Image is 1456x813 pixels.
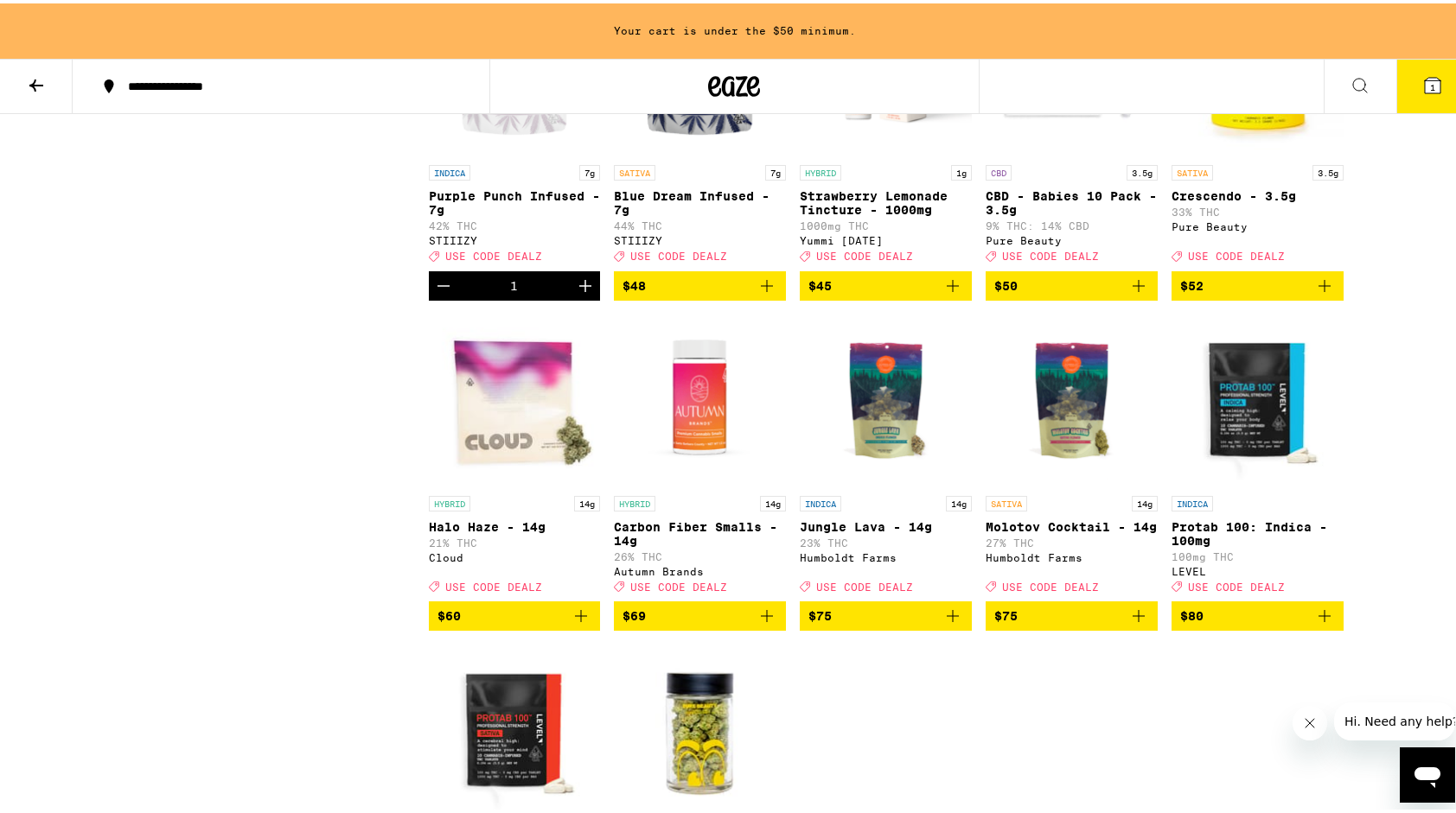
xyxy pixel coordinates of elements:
[1430,79,1435,89] span: 1
[1400,744,1455,799] iframe: Button to launch messaging window
[800,549,972,560] div: Humboldt Farms
[437,606,461,619] span: $60
[445,578,542,589] span: USE CODE DEALZ
[1172,162,1213,177] p: SATIVA
[429,549,601,560] div: Cloud
[429,217,601,228] p: 42% THC
[429,534,601,545] p: 21% THC
[623,276,646,289] span: $48
[429,186,601,213] p: Purple Punch Infused - 7g
[614,517,786,544] p: Carbon Fiber Smalls - 14g
[614,268,786,297] button: Add to bag
[1172,598,1344,627] button: Add to bag
[1172,203,1344,214] p: 33% THC
[1172,492,1213,508] p: INDICA
[429,162,470,177] p: INDICA
[1172,186,1344,200] p: Crescendo - 3.5g
[614,548,786,559] p: 26% THC
[614,186,786,213] p: Blue Dream Infused - 7g
[946,492,972,508] p: 14g
[1172,548,1344,559] p: 100mg THC
[800,311,972,484] img: Humboldt Farms - Jungle Lava - 14g
[1002,248,1099,259] span: USE CODE DEALZ
[1312,162,1344,177] p: 3.5g
[630,578,727,589] span: USE CODE DEALZ
[986,232,1158,243] div: Pure Beauty
[429,492,470,508] p: HYBRID
[994,606,1018,619] span: $75
[994,276,1018,289] span: $50
[1172,562,1344,574] div: LEVEL
[986,534,1158,545] p: 27% THC
[429,311,601,598] a: Open page for Halo Haze - 14g from Cloud
[1334,699,1455,737] iframe: Message from company
[614,492,655,508] p: HYBRID
[800,232,972,243] div: Yummi [DATE]
[614,162,655,177] p: SATIVA
[1172,268,1344,297] button: Add to bag
[614,562,786,574] div: Autumn Brands
[760,492,786,508] p: 14g
[1172,311,1344,598] a: Open page for Protab 100: Indica - 100mg from LEVEL
[1172,311,1344,484] img: LEVEL - Protab 100: Indica - 100mg
[800,186,972,213] p: Strawberry Lemonade Tincture - 1000mg
[765,162,786,177] p: 7g
[623,606,646,619] span: $69
[614,232,786,243] div: STIIIZY
[986,517,1158,530] p: Molotov Cocktail - 14g
[800,311,972,598] a: Open page for Jungle Lava - 14g from Humboldt Farms
[429,268,458,297] button: Decrement
[800,517,972,530] p: Jungle Lava - 14g
[986,311,1158,484] img: Humboldt Farms - Molotov Cocktail - 14g
[1180,276,1204,289] span: $52
[429,598,601,627] button: Add to bag
[1188,578,1285,589] span: USE CODE DEALZ
[986,217,1158,228] p: 9% THC: 14% CBD
[816,578,913,589] span: USE CODE DEALZ
[614,311,786,598] a: Open page for Carbon Fiber Smalls - 14g from Autumn Brands
[808,606,832,619] span: $75
[800,534,972,545] p: 23% THC
[429,232,601,243] div: STIIIZY
[808,276,832,289] span: $45
[614,311,786,484] img: Autumn Brands - Carbon Fiber Smalls - 14g
[800,217,972,228] p: 1000mg THC
[986,549,1158,560] div: Humboldt Farms
[429,517,601,530] p: Halo Haze - 14g
[510,276,518,289] div: 1
[800,492,841,508] p: INDICA
[1180,606,1204,619] span: $80
[445,248,542,259] span: USE CODE DEALZ
[986,492,1027,508] p: SATIVA
[951,162,972,177] p: 1g
[1127,162,1158,177] p: 3.5g
[986,162,1012,177] p: CBD
[816,248,913,259] span: USE CODE DEALZ
[986,186,1158,213] p: CBD - Babies 10 Pack - 3.5g
[800,162,841,177] p: HYBRID
[1293,702,1327,737] iframe: Close message
[614,217,786,228] p: 44% THC
[986,598,1158,627] button: Add to bag
[800,598,972,627] button: Add to bag
[579,162,600,177] p: 7g
[1132,492,1158,508] p: 14g
[1172,517,1344,544] p: Protab 100: Indica - 100mg
[1188,248,1285,259] span: USE CODE DEALZ
[986,311,1158,598] a: Open page for Molotov Cocktail - 14g from Humboldt Farms
[614,598,786,627] button: Add to bag
[574,492,600,508] p: 14g
[630,248,727,259] span: USE CODE DEALZ
[1172,218,1344,229] div: Pure Beauty
[1002,578,1099,589] span: USE CODE DEALZ
[571,268,600,297] button: Increment
[800,268,972,297] button: Add to bag
[429,311,601,484] img: Cloud - Halo Haze - 14g
[10,12,125,26] span: Hi. Need any help?
[986,268,1158,297] button: Add to bag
